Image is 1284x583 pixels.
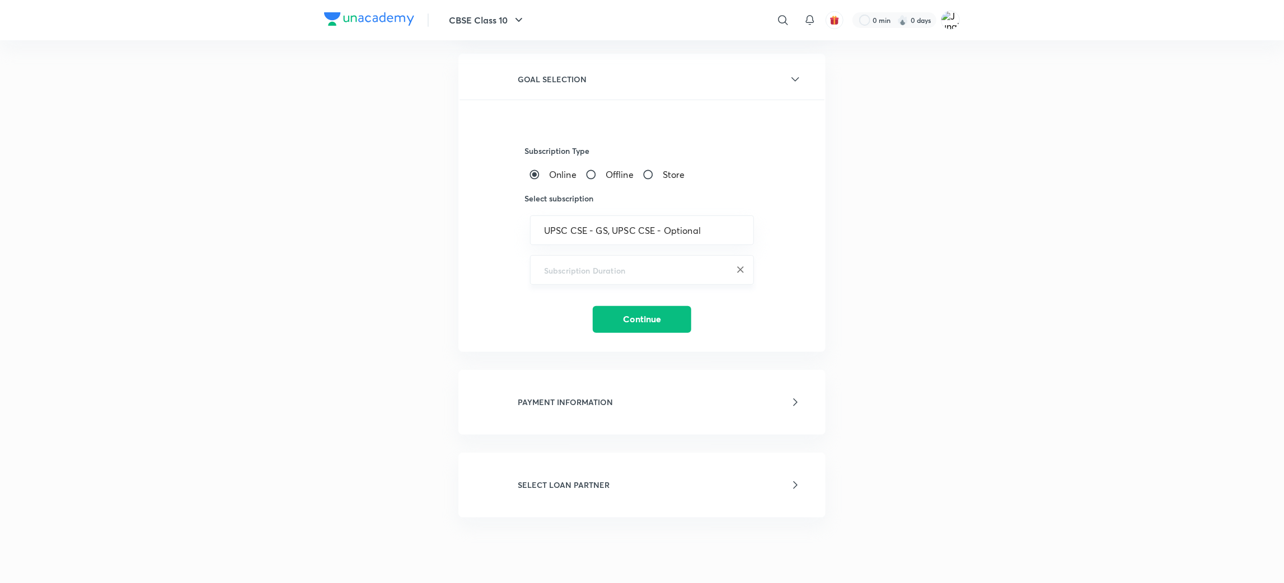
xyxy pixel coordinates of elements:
h6: GOAL SELECTION [518,73,587,85]
a: Company Logo [324,12,414,29]
img: avatar [830,15,840,25]
img: streak [897,15,908,26]
h6: SELECT LOAN PARTNER [518,479,610,491]
input: Subscription Duration [544,265,740,275]
button: CBSE Class 10 [442,9,532,31]
button: Clear [733,262,748,278]
button: avatar [826,11,843,29]
h6: Select subscription [524,192,760,204]
span: Store [663,168,685,181]
img: Junaid Saleem [941,11,960,30]
button: Continue [593,306,691,333]
button: Open [747,269,749,271]
button: Open [747,229,749,231]
h6: PAYMENT INFORMATION [518,396,613,408]
h6: Subscription Type [524,145,760,157]
span: Offline [606,168,634,181]
span: Online [549,168,577,181]
input: Goal Name [544,225,740,236]
img: Company Logo [324,12,414,26]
